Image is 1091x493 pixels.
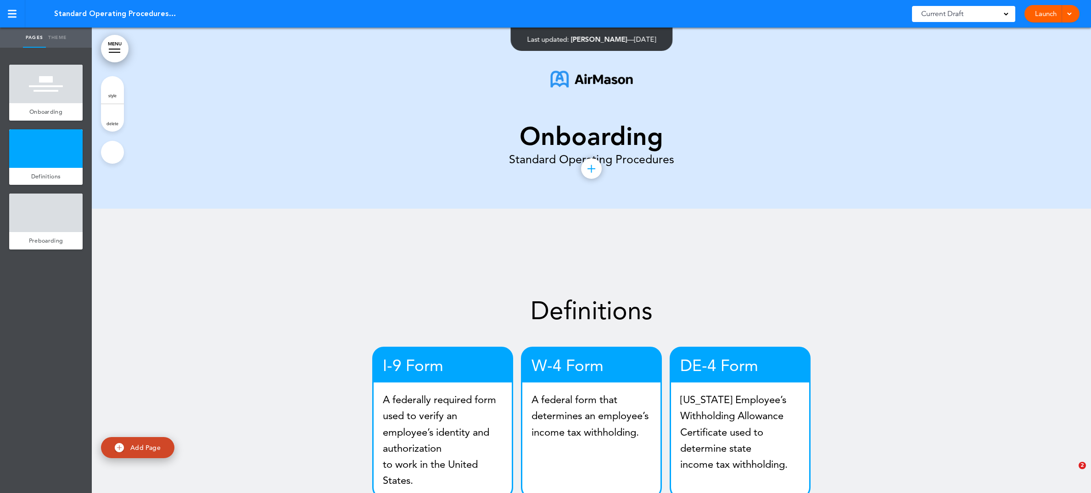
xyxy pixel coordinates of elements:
span: Standard Operating Procedures [509,152,674,166]
a: MENU [101,35,129,62]
iframe: Intercom live chat [1060,462,1082,484]
a: Preboarding [9,232,83,249]
span: income [680,458,713,471]
span: federally [392,393,431,406]
span: used [383,410,404,422]
h1: Definitions [371,298,812,323]
span: and [473,426,489,438]
span: style [108,93,117,98]
span: income [532,426,565,438]
h4: DE-4 Form [680,357,800,373]
a: Onboarding [9,103,83,121]
span: Allowance [738,410,783,422]
span: Last updated: [527,35,569,44]
span: withholding. [584,426,639,438]
a: Definitions [9,168,83,185]
span: Current Draft [921,7,963,20]
span: States. [383,474,413,487]
a: style [101,76,124,104]
img: 1754514031273-AirmasonLogo.png [543,62,641,96]
span: withholding. [733,458,788,471]
span: used [730,426,751,438]
span: Standard Operating Procedures - Onboarding [54,9,178,19]
h4: W-4 Form [532,357,651,373]
span: work [395,458,417,471]
span: A [532,393,538,406]
span: form [475,393,496,406]
span: Preboarding [29,237,63,244]
span: that [599,393,617,406]
img: add.svg [115,443,124,452]
span: state [729,442,751,454]
span: [PERSON_NAME] [571,35,627,44]
span: employee’s [598,410,649,422]
span: [US_STATE] [680,393,733,406]
span: Definitions [31,172,61,180]
span: [DATE] [634,35,656,44]
a: delete [101,104,124,132]
a: Theme [46,28,69,48]
a: Add Page [101,437,174,459]
span: an [447,410,457,422]
span: in [420,458,428,471]
span: Add Page [130,443,161,451]
span: authorization [383,442,442,454]
span: form [575,393,597,406]
span: the [431,458,445,471]
strong: Onboarding [520,122,663,151]
span: to [754,426,763,438]
span: A [383,393,390,406]
span: to [383,458,392,471]
span: United [448,458,478,471]
span: required [434,393,472,406]
span: tax [716,458,730,471]
span: Withholding [680,410,735,422]
div: — [527,36,656,43]
span: an [585,410,595,422]
span: determine [680,442,727,454]
h4: I-9 Form [383,357,503,373]
span: employee’s [383,426,433,438]
span: verify [419,410,444,422]
a: Launch [1031,5,1060,22]
span: determines [532,410,582,422]
span: to [407,410,416,422]
span: tax [567,426,581,438]
span: delete [106,121,118,126]
span: federal [541,393,572,406]
span: Onboarding [29,108,62,116]
span: 2 [1079,462,1086,469]
span: identity [436,426,470,438]
span: Certificate [680,426,727,438]
a: Pages [23,28,46,48]
span: Employee’s [735,393,786,406]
